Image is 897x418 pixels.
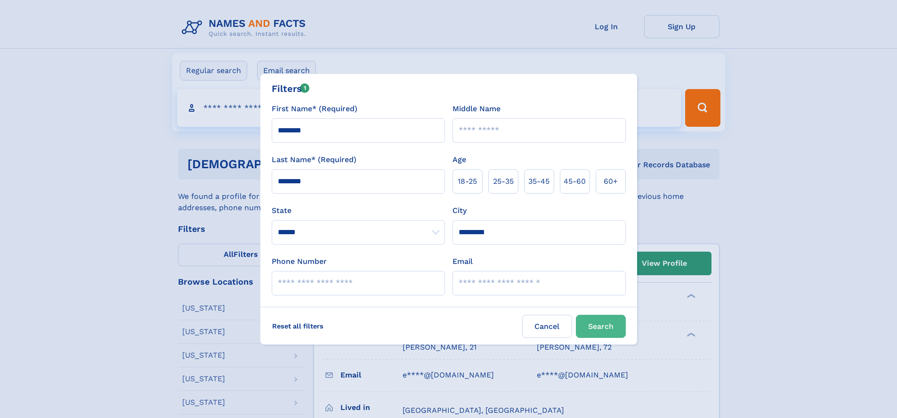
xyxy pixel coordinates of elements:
[453,103,501,115] label: Middle Name
[272,154,356,165] label: Last Name* (Required)
[604,176,618,187] span: 60+
[272,103,357,115] label: First Name* (Required)
[493,176,514,187] span: 25‑35
[453,205,467,216] label: City
[576,315,626,338] button: Search
[458,176,477,187] span: 18‑25
[528,176,550,187] span: 35‑45
[272,205,445,216] label: State
[272,82,310,96] div: Filters
[453,256,473,267] label: Email
[453,154,466,165] label: Age
[522,315,572,338] label: Cancel
[266,315,330,337] label: Reset all filters
[272,256,327,267] label: Phone Number
[564,176,586,187] span: 45‑60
